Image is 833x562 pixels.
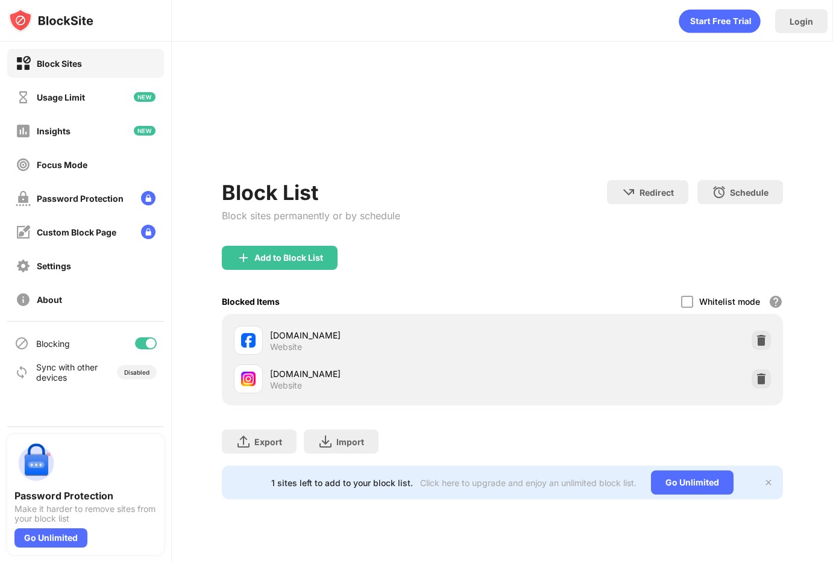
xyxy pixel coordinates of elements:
div: Insights [37,126,71,136]
div: Website [270,342,302,352]
img: about-off.svg [16,292,31,307]
div: Settings [37,261,71,271]
div: Password Protection [37,193,124,204]
img: lock-menu.svg [141,191,156,205]
div: Make it harder to remove sites from your block list [14,504,157,523]
div: Whitelist mode [699,296,760,307]
img: x-button.svg [764,478,773,487]
div: Password Protection [14,490,157,502]
div: Block Sites [37,58,82,69]
div: Website [270,380,302,391]
div: Block sites permanently or by schedule [222,210,400,222]
div: Focus Mode [37,160,87,170]
div: [DOMAIN_NAME] [270,367,503,380]
div: About [37,295,62,305]
img: lock-menu.svg [141,225,156,239]
img: push-password-protection.svg [14,442,58,485]
div: Custom Block Page [37,227,116,237]
div: Export [254,437,282,447]
img: logo-blocksite.svg [8,8,93,33]
div: Block List [222,180,400,205]
div: Schedule [730,187,769,198]
img: insights-off.svg [16,123,31,139]
div: [DOMAIN_NAME] [270,329,503,342]
img: favicons [241,333,256,348]
div: Login [790,16,813,27]
div: 1 sites left to add to your block list. [271,478,413,488]
div: Add to Block List [254,253,323,263]
div: Blocked Items [222,296,280,307]
div: Usage Limit [37,92,85,102]
img: new-icon.svg [134,126,156,136]
img: customize-block-page-off.svg [16,225,31,240]
div: Sync with other devices [36,362,98,382]
img: time-usage-off.svg [16,90,31,105]
img: password-protection-off.svg [16,191,31,206]
img: sync-icon.svg [14,365,29,379]
div: Blocking [36,339,70,349]
div: Disabled [124,369,149,376]
div: Click here to upgrade and enjoy an unlimited block list. [420,478,637,488]
div: Go Unlimited [14,528,87,548]
img: new-icon.svg [134,92,156,102]
div: animation [679,9,761,33]
img: focus-off.svg [16,157,31,172]
div: Import [336,437,364,447]
img: block-on.svg [16,56,31,71]
div: Go Unlimited [651,470,734,495]
img: blocking-icon.svg [14,336,29,351]
img: favicons [241,372,256,386]
div: Redirect [640,187,674,198]
img: settings-off.svg [16,258,31,273]
iframe: Banner [222,75,783,166]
